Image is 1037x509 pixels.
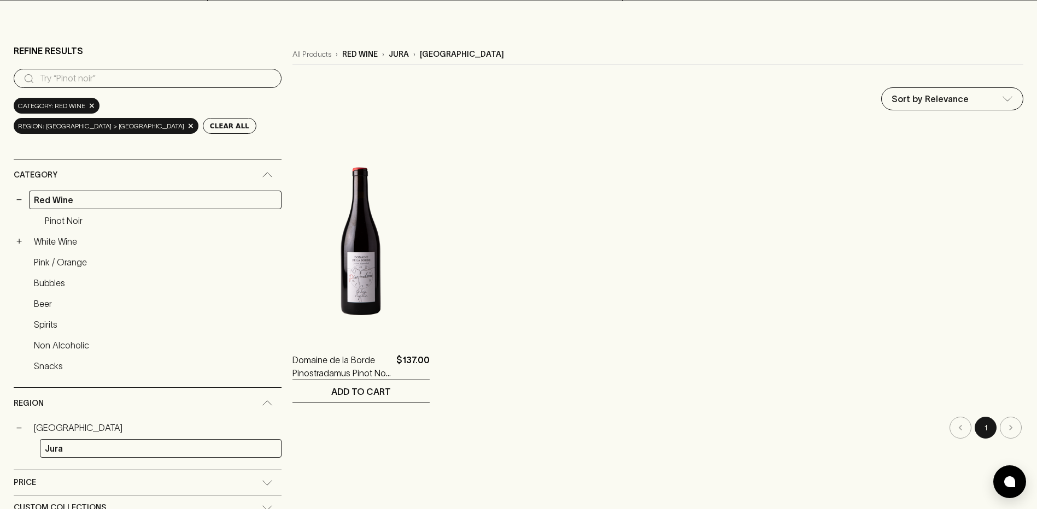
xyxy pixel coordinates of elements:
[29,253,282,271] a: Pink / Orange
[18,121,184,132] span: region: [GEOGRAPHIC_DATA] > [GEOGRAPHIC_DATA]
[14,396,44,410] span: Region
[292,380,430,403] button: ADD TO CART
[14,422,25,433] button: −
[342,49,378,60] p: red wine
[89,100,95,111] span: ×
[29,336,282,354] a: Non Alcoholic
[203,118,256,134] button: Clear All
[14,470,282,495] div: Price
[29,357,282,375] a: Snacks
[1004,476,1015,487] img: bubble-icon
[18,100,85,111] span: Category: red wine
[975,417,997,439] button: page 1
[420,49,504,60] p: [GEOGRAPHIC_DATA]
[40,439,282,458] a: Jura
[892,92,969,105] p: Sort by Relevance
[292,353,392,380] a: Domaine de la Borde Pinostradamus Pinot Noir 2023
[14,194,25,205] button: −
[292,49,331,60] a: All Products
[14,388,282,419] div: Region
[14,168,57,182] span: Category
[292,417,1023,439] nav: pagination navigation
[29,191,282,209] a: Red Wine
[292,146,430,337] img: Domaine de la Borde Pinostradamus Pinot Noir 2023
[389,49,409,60] p: jura
[413,49,415,60] p: ›
[29,315,282,334] a: Spirits
[382,49,384,60] p: ›
[14,236,25,247] button: +
[188,120,194,132] span: ×
[29,274,282,292] a: Bubbles
[882,88,1023,110] div: Sort by Relevance
[29,418,282,437] a: [GEOGRAPHIC_DATA]
[14,159,282,191] div: Category
[40,211,282,230] a: Pinot Noir
[14,44,83,57] p: Refine Results
[336,49,338,60] p: ›
[331,385,391,398] p: ADD TO CART
[396,353,430,380] p: $137.00
[29,294,282,313] a: Beer
[14,476,36,489] span: Price
[29,232,282,251] a: White Wine
[40,70,273,87] input: Try “Pinot noir”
